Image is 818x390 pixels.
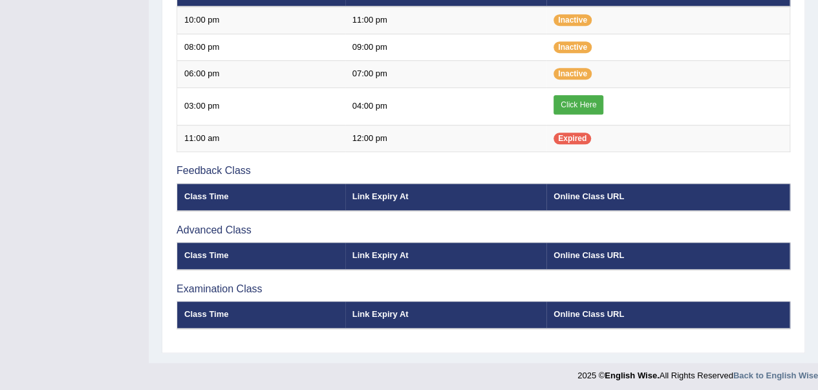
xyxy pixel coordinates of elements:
a: Back to English Wise [733,371,818,380]
span: Inactive [554,68,592,80]
strong: English Wise. [605,371,659,380]
td: 07:00 pm [345,61,547,88]
td: 11:00 pm [345,6,547,34]
td: 11:00 am [177,125,345,152]
h3: Advanced Class [177,224,790,236]
td: 08:00 pm [177,34,345,61]
th: Link Expiry At [345,243,547,270]
td: 06:00 pm [177,61,345,88]
th: Link Expiry At [345,184,547,211]
th: Online Class URL [546,243,790,270]
td: 12:00 pm [345,125,547,152]
a: Click Here [554,95,603,114]
th: Online Class URL [546,301,790,329]
h3: Examination Class [177,283,790,295]
th: Link Expiry At [345,301,547,329]
span: Expired [554,133,591,144]
span: Inactive [554,14,592,26]
td: 03:00 pm [177,87,345,125]
td: 09:00 pm [345,34,547,61]
h3: Feedback Class [177,165,790,177]
th: Class Time [177,301,345,329]
div: 2025 © All Rights Reserved [577,363,818,382]
th: Online Class URL [546,184,790,211]
td: 04:00 pm [345,87,547,125]
th: Class Time [177,184,345,211]
th: Class Time [177,243,345,270]
span: Inactive [554,41,592,53]
td: 10:00 pm [177,6,345,34]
